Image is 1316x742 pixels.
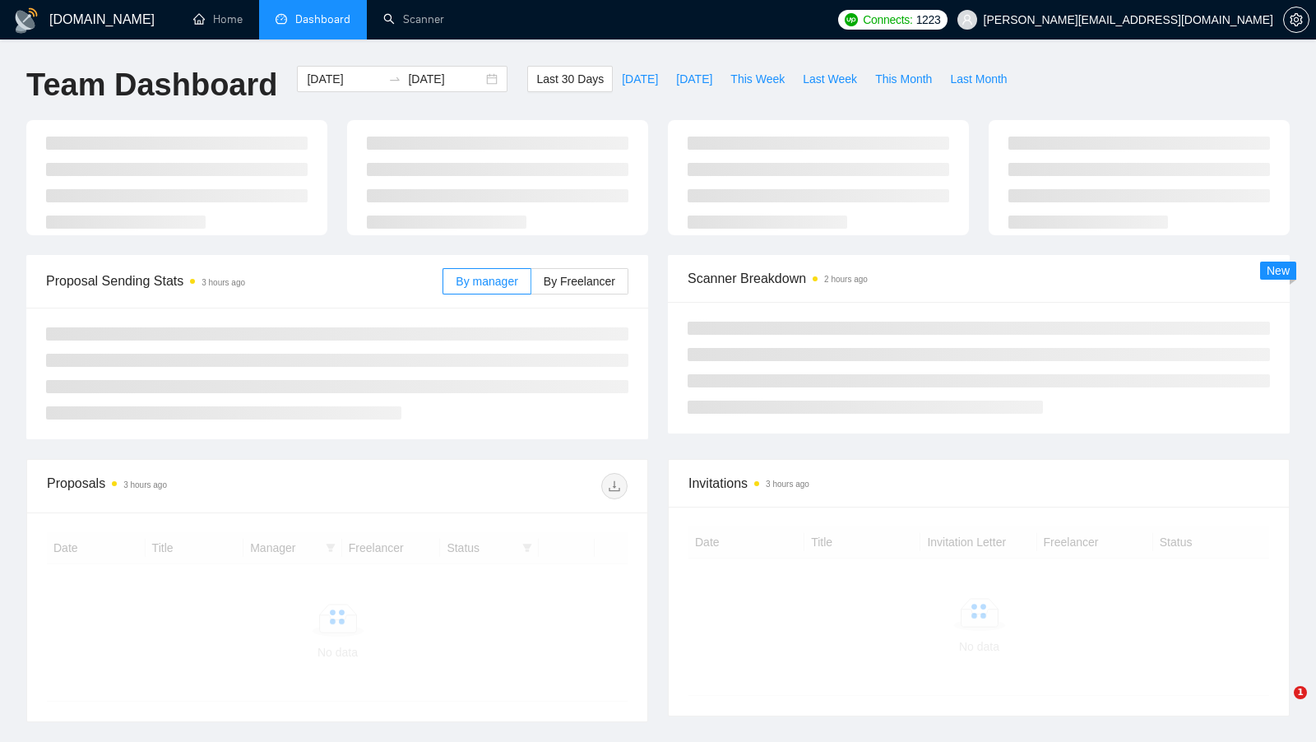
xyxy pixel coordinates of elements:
[688,473,1269,494] span: Invitations
[863,11,912,29] span: Connects:
[202,278,245,287] time: 3 hours ago
[527,66,613,92] button: Last 30 Days
[26,66,277,104] h1: Team Dashboard
[667,66,721,92] button: [DATE]
[1284,13,1309,26] span: setting
[123,480,167,489] time: 3 hours ago
[794,66,866,92] button: Last Week
[1283,7,1309,33] button: setting
[622,70,658,88] span: [DATE]
[613,66,667,92] button: [DATE]
[845,13,858,26] img: upwork-logo.png
[46,271,443,291] span: Proposal Sending Stats
[1260,686,1300,726] iframe: Intercom live chat
[875,70,932,88] span: This Month
[1283,13,1309,26] a: setting
[721,66,794,92] button: This Week
[193,12,243,26] a: homeHome
[295,12,350,26] span: Dashboard
[383,12,444,26] a: searchScanner
[13,7,39,34] img: logo
[544,275,615,288] span: By Freelancer
[536,70,604,88] span: Last 30 Days
[307,70,382,88] input: Start date
[688,268,1270,289] span: Scanner Breakdown
[766,480,809,489] time: 3 hours ago
[866,66,941,92] button: This Month
[456,275,517,288] span: By manager
[47,473,337,499] div: Proposals
[1294,686,1307,699] span: 1
[803,70,857,88] span: Last Week
[408,70,483,88] input: End date
[962,14,973,26] span: user
[276,13,287,25] span: dashboard
[676,70,712,88] span: [DATE]
[730,70,785,88] span: This Week
[950,70,1007,88] span: Last Month
[824,275,868,284] time: 2 hours ago
[388,72,401,86] span: swap-right
[916,11,941,29] span: 1223
[941,66,1016,92] button: Last Month
[388,72,401,86] span: to
[1267,264,1290,277] span: New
